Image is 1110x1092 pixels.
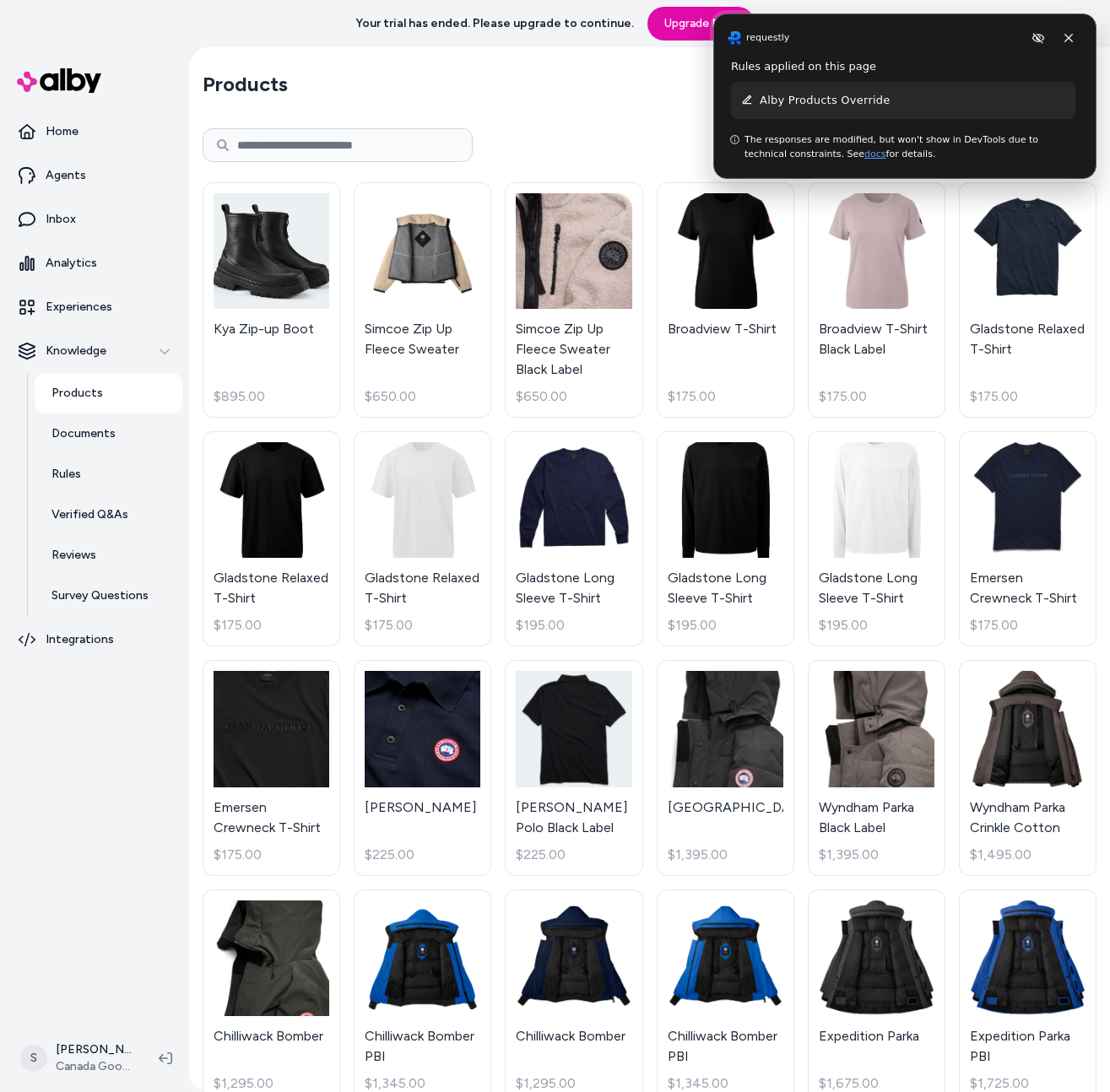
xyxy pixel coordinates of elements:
p: Inbox [46,211,76,228]
a: Beckley Polo Black Label[PERSON_NAME] Polo Black Label$225.00 [505,660,642,875]
p: Knowledge [46,343,106,359]
p: Analytics [46,255,97,272]
a: Inbox [7,199,182,240]
p: Agents [46,167,86,184]
p: Verified Q&As [51,506,128,523]
a: Upgrade Now [647,7,755,41]
a: Documents [35,414,182,454]
a: Rules [35,454,182,495]
a: Emersen Crewneck T-ShirtEmersen Crewneck T-Shirt$175.00 [203,660,340,875]
p: Integrations [46,631,114,648]
a: Agents [7,155,182,196]
a: Simcoe Zip Up Fleece SweaterSimcoe Zip Up Fleece Sweater$650.00 [354,182,491,418]
a: Wyndham Parka Black LabelWyndham Parka Black Label$1,395.00 [808,660,945,875]
a: Broadview T-Shirt Black LabelBroadview T-Shirt Black Label$175.00 [808,182,945,418]
a: Products [35,373,182,414]
a: Home [7,111,182,152]
button: S[PERSON_NAME]Canada Goose - Demo [10,1031,145,1085]
span: Canada Goose - Demo [56,1058,132,1075]
a: Beckley Polo[PERSON_NAME]$225.00 [354,660,491,875]
a: Gladstone Relaxed T-ShirtGladstone Relaxed T-Shirt$175.00 [354,431,491,646]
p: Your trial has ended. Please upgrade to continue. [355,15,634,32]
a: Gladstone Relaxed T-ShirtGladstone Relaxed T-Shirt$175.00 [203,431,340,646]
span: S [20,1045,47,1072]
p: Reviews [51,547,96,564]
a: Survey Questions [35,576,182,616]
a: Gladstone Long Sleeve T-ShirtGladstone Long Sleeve T-Shirt$195.00 [505,431,642,646]
p: Documents [51,425,116,442]
button: Knowledge [7,331,182,371]
p: Experiences [46,299,112,316]
a: Gladstone Long Sleeve T-ShirtGladstone Long Sleeve T-Shirt$195.00 [808,431,945,646]
a: Wyndham Parka[GEOGRAPHIC_DATA]$1,395.00 [657,660,794,875]
p: Survey Questions [51,587,149,604]
a: Gladstone Long Sleeve T-ShirtGladstone Long Sleeve T-Shirt$195.00 [657,431,794,646]
p: Products [51,385,103,402]
a: Wyndham Parka Crinkle CottonWyndham Parka Crinkle Cotton$1,495.00 [959,660,1096,875]
a: Integrations [7,619,182,660]
a: Gladstone Relaxed T-ShirtGladstone Relaxed T-Shirt$175.00 [959,182,1096,418]
a: Analytics [7,243,182,284]
a: Broadview T-ShirtBroadview T-Shirt$175.00 [657,182,794,418]
a: Reviews [35,535,182,576]
a: Experiences [7,287,182,327]
a: Verified Q&As [35,495,182,535]
img: alby Logo [17,68,101,93]
a: Simcoe Zip Up Fleece Sweater Black LabelSimcoe Zip Up Fleece Sweater Black Label$650.00 [505,182,642,418]
p: Home [46,123,79,140]
p: [PERSON_NAME] [56,1041,132,1058]
h2: Products [203,71,288,98]
a: Emersen Crewneck T-ShirtEmersen Crewneck T-Shirt$175.00 [959,431,1096,646]
a: Kya Zip-up BootKya Zip-up Boot$895.00 [203,182,340,418]
p: Rules [51,466,81,483]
